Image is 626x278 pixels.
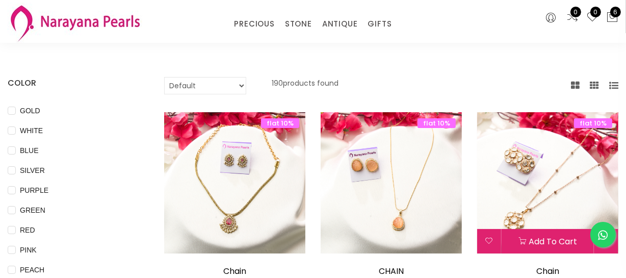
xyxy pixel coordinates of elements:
[16,224,39,236] span: RED
[16,185,53,196] span: PURPLE
[16,264,48,275] span: PEACH
[16,165,49,176] span: SILVER
[234,16,274,32] a: PRECIOUS
[322,16,358,32] a: ANTIQUE
[570,7,581,17] span: 0
[574,118,612,128] span: flat 10%
[16,145,43,156] span: BLUE
[223,265,246,277] a: Chain
[16,244,41,256] span: PINK
[16,105,44,116] span: GOLD
[261,118,299,128] span: flat 10%
[368,16,392,32] a: GIFTS
[285,16,312,32] a: STONE
[610,7,621,17] span: 6
[477,229,501,254] button: Add to wishlist
[566,11,579,24] a: 0
[8,77,134,89] h4: COLOR
[502,229,594,254] button: Add to cart
[16,125,47,136] span: WHITE
[594,229,618,254] button: Quick View
[586,11,598,24] a: 0
[379,265,404,277] a: CHAIN
[590,7,601,17] span: 0
[16,205,49,216] span: GREEN
[418,118,456,128] span: flat 10%
[606,11,618,24] button: 6
[536,265,559,277] a: Chain
[272,77,338,94] p: 190 products found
